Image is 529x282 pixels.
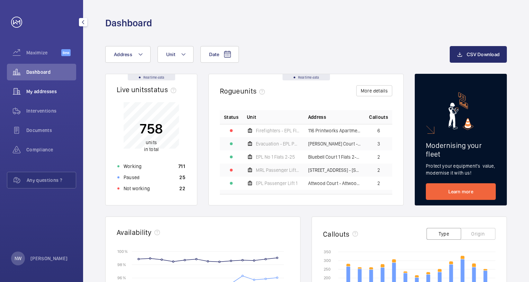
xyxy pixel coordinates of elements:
[256,181,297,186] span: EPL Passenger Lift 1
[308,141,361,146] span: [PERSON_NAME] Court - High Risk Building - [PERSON_NAME][GEOGRAPHIC_DATA]
[105,46,151,63] button: Address
[240,87,268,95] span: units
[461,228,495,240] button: Origin
[247,114,256,121] span: Unit
[377,181,380,186] span: 2
[377,141,380,146] span: 3
[26,146,76,153] span: Compliance
[426,183,496,200] a: Learn more
[356,85,392,96] button: More details
[377,128,380,133] span: 6
[179,174,185,181] p: 25
[256,141,300,146] span: Evacuation - EPL Passenger Lift No 2
[30,255,68,262] p: [PERSON_NAME]
[179,185,185,192] p: 22
[146,140,157,145] span: units
[117,262,126,267] text: 98 %
[117,85,179,94] h2: Live units
[467,52,500,57] span: CSV Download
[26,88,76,95] span: My addresses
[114,52,132,57] span: Address
[105,17,152,29] h1: Dashboard
[377,168,380,173] span: 2
[124,163,142,170] p: Working
[26,49,61,56] span: Maximize
[308,168,361,173] span: [STREET_ADDRESS] - [STREET_ADDRESS]
[450,46,507,63] button: CSV Download
[15,255,21,262] p: NW
[117,275,126,280] text: 96 %
[140,139,163,153] p: in total
[256,168,300,173] span: MRL Passenger Lift SELE
[124,174,140,181] p: Paused
[324,258,331,263] text: 300
[324,249,331,254] text: 350
[308,181,361,186] span: Attwood Court - Attwood Court
[117,228,152,237] h2: Availability
[427,228,461,240] button: Type
[147,85,179,94] span: status
[209,52,219,57] span: Date
[323,230,350,238] h2: Callouts
[256,155,295,159] span: EPL No 1 Flats 2-25
[324,267,331,272] text: 250
[26,107,76,114] span: Interventions
[166,52,175,57] span: Unit
[27,177,76,184] span: Any questions ?
[220,87,268,95] h2: Rogue
[448,92,474,130] img: marketing-card.svg
[200,46,239,63] button: Date
[61,49,71,56] span: Beta
[26,127,76,134] span: Documents
[26,69,76,76] span: Dashboard
[124,185,150,192] p: Not working
[178,163,185,170] p: 711
[224,114,239,121] p: Status
[426,162,496,176] p: Protect your equipment's value, modernise it with us!
[283,74,330,80] div: Real time data
[256,128,300,133] span: Firefighters - EPL Flats 1-65 No 1
[308,155,361,159] span: Bluebell Court 1 Flats 2-25 - High Risk Building - [GEOGRAPHIC_DATA] 1 Flats 2-25
[158,46,194,63] button: Unit
[117,249,128,254] text: 100 %
[308,114,326,121] span: Address
[308,128,361,133] span: 116 Printworks Apartments Flats 1-65 - High Risk Building - 116 Printworks Apartments Flats 1-65
[324,275,331,280] text: 200
[369,114,388,121] span: Callouts
[377,155,380,159] span: 2
[140,120,163,137] p: 758
[128,74,175,80] div: Real time data
[426,141,496,158] h2: Modernising your fleet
